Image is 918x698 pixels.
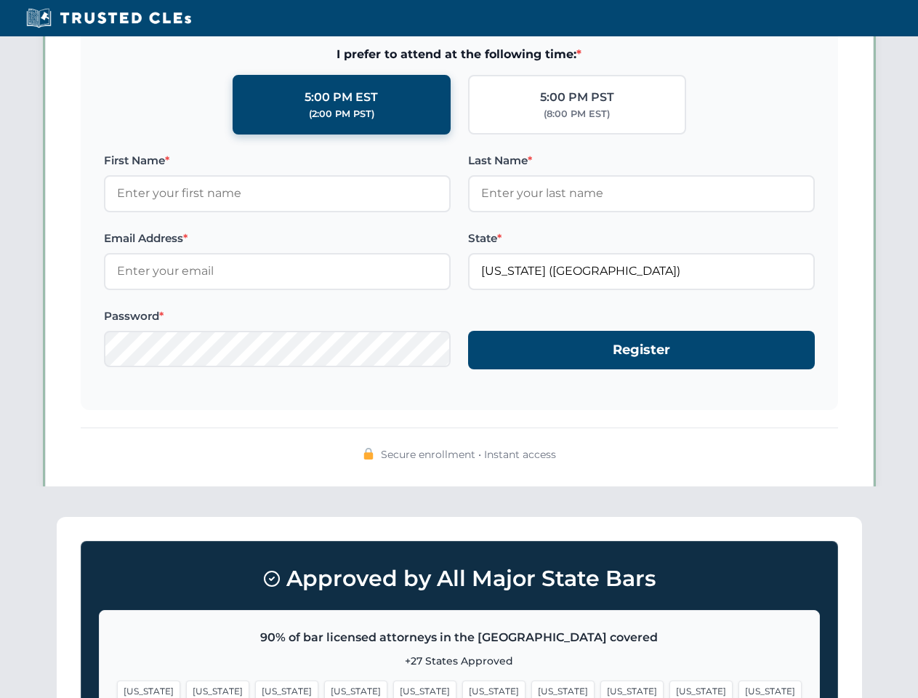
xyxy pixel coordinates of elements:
[540,88,614,107] div: 5:00 PM PST
[363,448,374,460] img: 🔒
[104,230,451,247] label: Email Address
[305,88,378,107] div: 5:00 PM EST
[468,175,815,212] input: Enter your last name
[468,331,815,369] button: Register
[104,308,451,325] label: Password
[104,152,451,169] label: First Name
[381,446,556,462] span: Secure enrollment • Instant access
[468,230,815,247] label: State
[104,175,451,212] input: Enter your first name
[309,107,374,121] div: (2:00 PM PST)
[99,559,820,598] h3: Approved by All Major State Bars
[468,152,815,169] label: Last Name
[468,253,815,289] input: Florida (FL)
[22,7,196,29] img: Trusted CLEs
[544,107,610,121] div: (8:00 PM EST)
[117,653,802,669] p: +27 States Approved
[104,45,815,64] span: I prefer to attend at the following time:
[117,628,802,647] p: 90% of bar licensed attorneys in the [GEOGRAPHIC_DATA] covered
[104,253,451,289] input: Enter your email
